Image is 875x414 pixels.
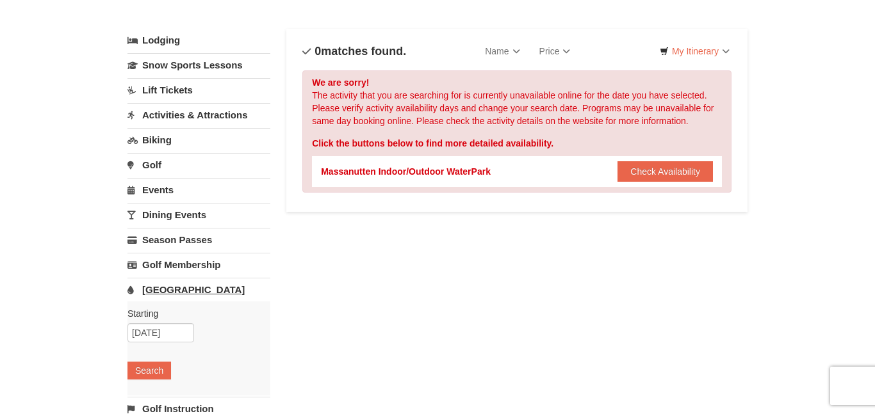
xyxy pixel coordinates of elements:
[530,38,580,64] a: Price
[315,45,321,58] span: 0
[127,307,261,320] label: Starting
[312,137,722,150] div: Click the buttons below to find more detailed availability.
[127,228,270,251] a: Season Passes
[127,178,270,202] a: Events
[475,38,529,64] a: Name
[127,103,270,127] a: Activities & Attractions
[127,78,270,102] a: Lift Tickets
[321,165,491,178] div: Massanutten Indoor/Outdoor WaterPark
[127,153,270,177] a: Golf
[127,29,270,52] a: Lodging
[312,77,369,88] strong: We are sorry!
[127,253,270,276] a: Golf Membership
[127,203,270,227] a: Dining Events
[617,161,713,182] button: Check Availability
[302,45,406,58] h4: matches found.
[127,53,270,77] a: Snow Sports Lessons
[127,128,270,152] a: Biking
[127,362,171,379] button: Search
[302,70,732,193] div: The activity that you are searching for is currently unavailable online for the date you have sel...
[127,278,270,301] a: [GEOGRAPHIC_DATA]
[651,42,738,61] a: My Itinerary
